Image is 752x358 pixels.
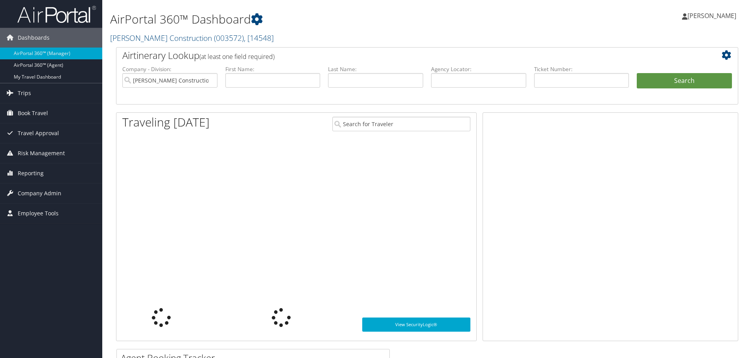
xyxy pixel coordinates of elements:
label: Company - Division: [122,65,217,73]
h2: Airtinerary Lookup [122,49,680,62]
span: Reporting [18,163,44,183]
a: View SecurityLogic® [362,318,470,332]
span: , [ 14548 ] [244,33,274,43]
h1: AirPortal 360™ Dashboard [110,11,533,28]
span: Book Travel [18,103,48,123]
span: (at least one field required) [199,52,275,61]
span: Risk Management [18,143,65,163]
span: Company Admin [18,184,61,203]
label: Last Name: [328,65,423,73]
label: Ticket Number: [534,65,629,73]
a: [PERSON_NAME] [682,4,744,28]
h1: Traveling [DATE] [122,114,210,130]
label: Agency Locator: [431,65,526,73]
img: airportal-logo.png [17,5,96,24]
input: Search for Traveler [332,117,470,131]
a: [PERSON_NAME] Construction [110,33,274,43]
span: Dashboards [18,28,50,48]
span: [PERSON_NAME] [687,11,736,20]
span: Travel Approval [18,123,59,143]
span: ( 003572 ) [214,33,244,43]
button: Search [637,73,732,89]
span: Trips [18,83,31,103]
span: Employee Tools [18,204,59,223]
label: First Name: [225,65,321,73]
